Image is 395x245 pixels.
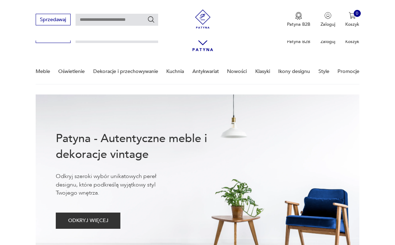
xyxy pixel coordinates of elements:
p: Patyna B2B [287,38,310,45]
div: 0 [354,10,361,17]
p: Odkryj szeroki wybór unikatowych pereł designu, które podkreślą wyjątkowy styl Twojego wnętrza. [56,172,176,197]
p: Patyna B2B [287,21,310,27]
a: Ikona medaluPatyna B2B [287,12,310,27]
img: Ikona medalu [295,12,302,20]
button: Zaloguj [321,12,335,27]
a: Ikony designu [278,59,310,84]
a: ODKRYJ WIĘCEJ [56,219,120,223]
a: Klasyki [255,59,270,84]
button: Patyna B2B [287,12,310,27]
img: Ikona koszyka [349,12,356,19]
button: 0Koszyk [345,12,359,27]
p: Zaloguj [321,38,335,45]
a: Promocje [337,59,359,84]
button: ODKRYJ WIĘCEJ [56,213,120,229]
a: Oświetlenie [58,59,85,84]
a: Sprzedawaj [36,18,71,22]
p: Zaloguj [321,21,335,27]
p: Koszyk [345,21,359,27]
button: Szukaj [147,16,155,23]
a: Style [318,59,329,84]
a: Nowości [227,59,247,84]
a: Kuchnia [166,59,184,84]
a: Meble [36,59,50,84]
h1: Patyna - Autentyczne meble i dekoracje vintage [56,131,227,163]
img: Ikonka użytkownika [324,12,331,19]
a: Dekoracje i przechowywanie [93,59,158,84]
a: Antykwariat [192,59,219,84]
button: Sprzedawaj [36,14,71,25]
p: Koszyk [345,38,359,45]
img: Patyna - sklep z meblami i dekoracjami vintage [191,10,215,29]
